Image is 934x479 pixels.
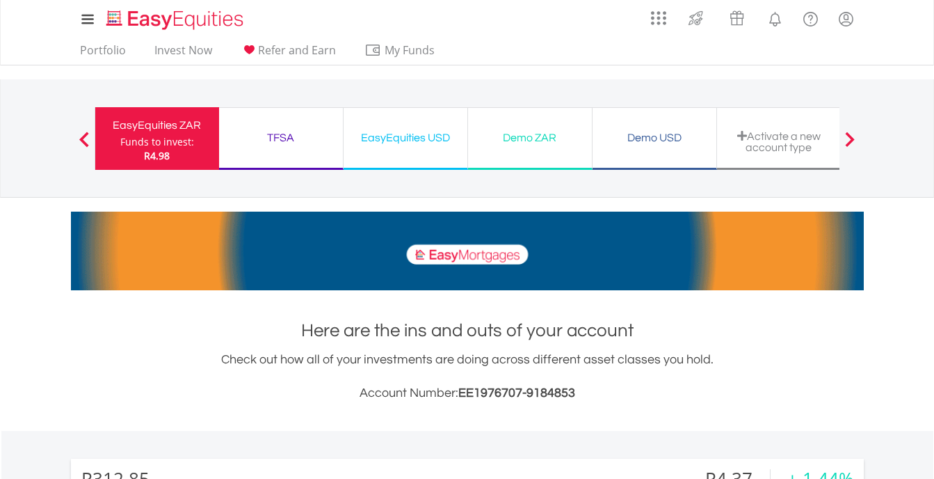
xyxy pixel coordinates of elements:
div: EasyEquities ZAR [104,116,211,135]
a: AppsGrid [642,3,675,26]
div: TFSA [227,128,335,148]
div: Demo USD [601,128,708,148]
a: Notifications [757,3,793,31]
img: vouchers-v2.svg [725,7,748,29]
div: EasyEquities USD [352,128,459,148]
img: EasyMortage Promotion Banner [71,212,864,290]
span: Refer and Earn [258,42,336,58]
a: Invest Now [149,43,218,65]
h1: Here are the ins and outs of your account [71,318,864,343]
div: Funds to invest: [120,135,194,149]
h3: Account Number: [71,384,864,403]
a: My Profile [828,3,864,34]
span: My Funds [364,41,456,59]
span: R4.98 [144,149,170,162]
a: Home page [101,3,249,31]
div: Check out how all of your investments are doing across different asset classes you hold. [71,350,864,403]
img: grid-menu-icon.svg [651,10,666,26]
img: thrive-v2.svg [684,7,707,29]
div: Demo ZAR [476,128,583,148]
img: EasyEquities_Logo.png [104,8,249,31]
a: Refer and Earn [235,43,341,65]
a: Portfolio [74,43,131,65]
a: Vouchers [716,3,757,29]
div: Activate a new account type [725,130,832,153]
a: FAQ's and Support [793,3,828,31]
span: EE1976707-9184853 [458,386,575,400]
